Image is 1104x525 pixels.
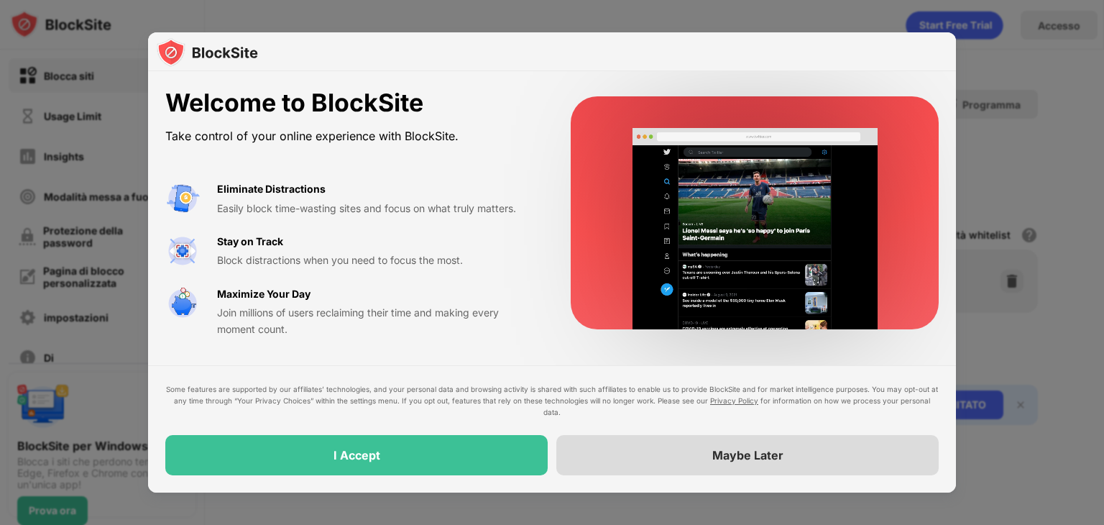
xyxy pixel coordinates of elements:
div: Eliminate Distractions [217,181,326,197]
div: Join millions of users reclaiming their time and making every moment count. [217,305,536,337]
div: Maximize Your Day [217,286,310,302]
div: Maybe Later [712,448,783,462]
div: Welcome to BlockSite [165,88,536,118]
img: value-focus.svg [165,234,200,268]
div: Easily block time-wasting sites and focus on what truly matters. [217,201,536,216]
div: Take control of your online experience with BlockSite. [165,126,536,147]
div: Block distractions when you need to focus the most. [217,252,536,268]
img: value-avoid-distractions.svg [165,181,200,216]
img: value-safe-time.svg [165,286,200,321]
a: Privacy Policy [710,396,758,405]
div: I Accept [333,448,380,462]
img: logo-blocksite.svg [157,38,258,67]
div: Some features are supported by our affiliates’ technologies, and your personal data and browsing ... [165,383,939,418]
div: Stay on Track [217,234,283,250]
